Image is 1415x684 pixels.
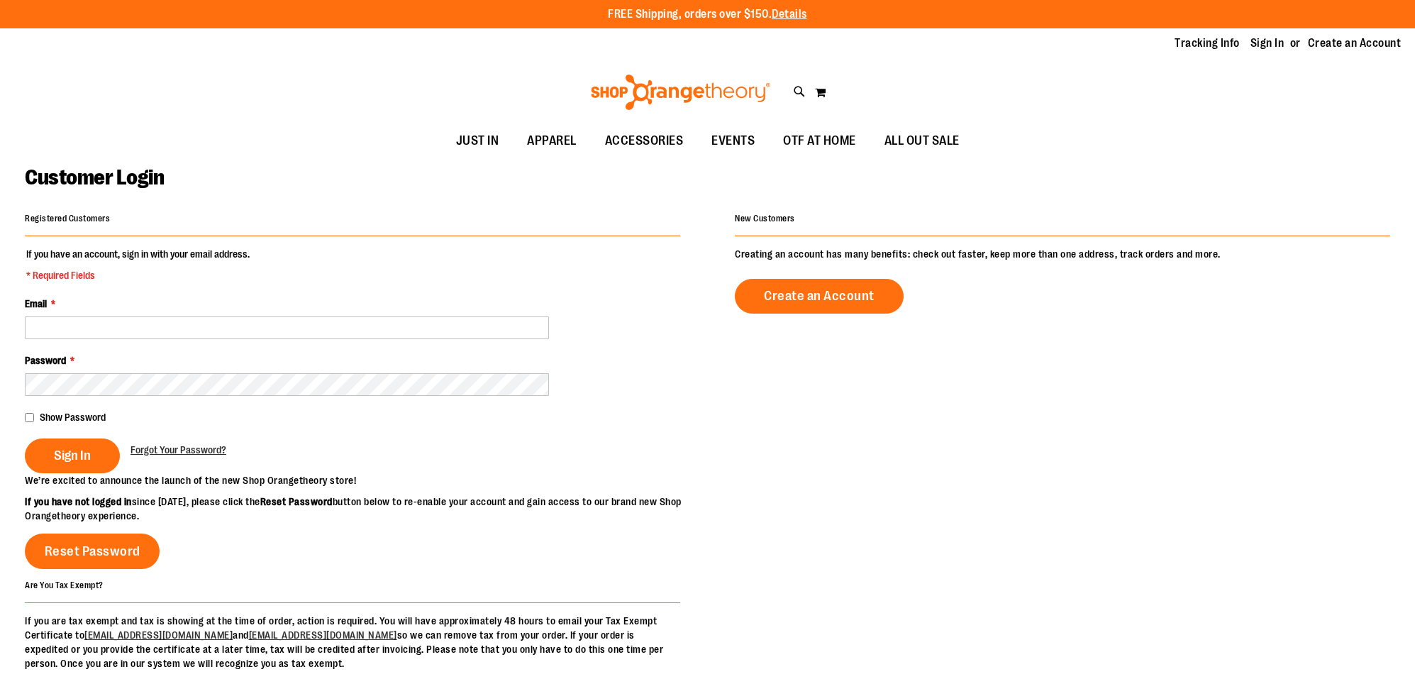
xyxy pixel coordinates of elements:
span: ALL OUT SALE [884,125,960,157]
p: We’re excited to announce the launch of the new Shop Orangetheory store! [25,473,708,487]
p: If you are tax exempt and tax is showing at the time of order, action is required. You will have ... [25,614,680,671]
span: Password [25,355,66,366]
strong: If you have not logged in [25,496,132,507]
p: FREE Shipping, orders over $150. [608,6,807,23]
span: Email [25,298,47,309]
span: Customer Login [25,165,164,189]
a: [EMAIL_ADDRESS][DOMAIN_NAME] [84,629,233,641]
img: Shop Orangetheory [589,75,772,110]
span: Create an Account [764,288,875,304]
a: Sign In [1250,35,1284,51]
span: APPAREL [527,125,577,157]
p: since [DATE], please click the button below to re-enable your account and gain access to our bran... [25,495,708,523]
a: Create an Account [1308,35,1402,51]
a: [EMAIL_ADDRESS][DOMAIN_NAME] [249,629,397,641]
strong: Are You Tax Exempt? [25,580,104,590]
legend: If you have an account, sign in with your email address. [25,247,251,282]
span: JUST IN [456,125,499,157]
span: Sign In [54,448,91,463]
span: ACCESSORIES [605,125,684,157]
a: Forgot Your Password? [131,443,226,457]
span: OTF AT HOME [783,125,856,157]
span: EVENTS [711,125,755,157]
a: Reset Password [25,534,160,569]
a: Tracking Info [1175,35,1240,51]
strong: Reset Password [260,496,333,507]
a: Details [772,8,807,21]
span: * Required Fields [26,268,250,282]
span: Show Password [40,412,106,423]
span: Reset Password [45,544,140,559]
strong: New Customers [735,214,795,224]
a: Create an Account [735,279,904,314]
p: Creating an account has many benefits: check out faster, keep more than one address, track orders... [735,247,1390,261]
span: Forgot Your Password? [131,444,226,456]
strong: Registered Customers [25,214,110,224]
button: Sign In [25,438,120,473]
